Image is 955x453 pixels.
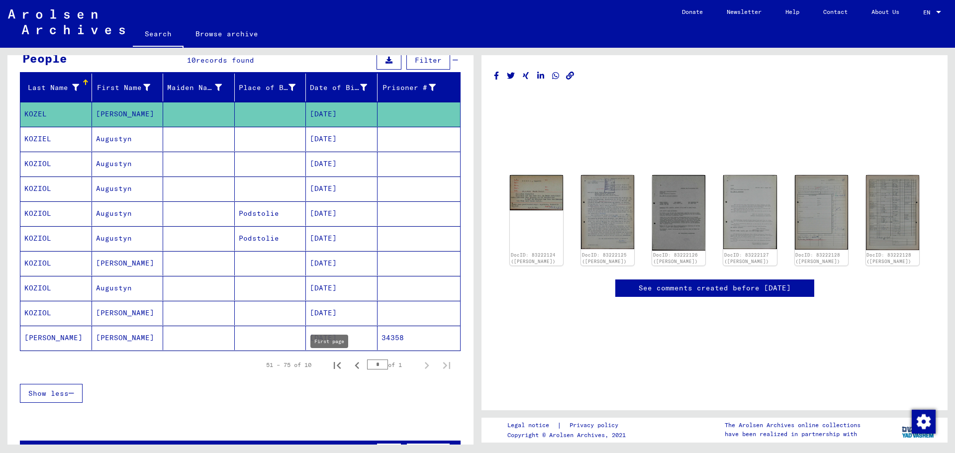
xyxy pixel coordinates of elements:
img: Arolsen_neg.svg [8,9,125,34]
button: First page [327,355,347,375]
mat-cell: Augustyn [92,201,164,226]
img: 002.jpg [866,175,919,250]
a: Legal notice [507,420,557,431]
a: DocID: 83222124 ([PERSON_NAME]) [511,252,556,265]
mat-cell: [DATE] [306,177,378,201]
a: Search [133,22,184,48]
div: Last Name [24,80,92,95]
div: Place of Birth [239,80,308,95]
mat-cell: [PERSON_NAME] [92,251,164,275]
a: See comments created before [DATE] [639,283,791,293]
mat-cell: [PERSON_NAME] [20,326,92,350]
mat-cell: [DATE] [306,251,378,275]
button: Share on Facebook [491,70,502,82]
div: Maiden Name [167,80,234,95]
div: Place of Birth [239,83,296,93]
mat-header-cell: Maiden Name [163,74,235,101]
img: 001.jpg [581,175,634,249]
mat-cell: [DATE] [306,127,378,151]
div: Prisoner # [382,83,436,93]
button: Share on Xing [521,70,531,82]
mat-cell: Podstolie [235,226,306,251]
mat-cell: KOZIOL [20,201,92,226]
mat-cell: KOZIOL [20,251,92,275]
div: Maiden Name [167,83,222,93]
mat-cell: [DATE] [306,276,378,300]
img: yv_logo.png [900,417,937,442]
a: DocID: 83222127 ([PERSON_NAME]) [724,252,769,265]
button: Share on WhatsApp [551,70,561,82]
mat-cell: KOZEL [20,102,92,126]
mat-cell: [DATE] [306,326,378,350]
span: records found [196,56,254,65]
mat-cell: [PERSON_NAME] [92,326,164,350]
mat-cell: Augustyn [92,226,164,251]
button: Filter [406,51,450,70]
p: Copyright © Arolsen Archives, 2021 [507,431,630,440]
mat-cell: Augustyn [92,152,164,176]
div: 51 – 75 of 10 [266,361,311,369]
span: 10 [187,56,196,65]
button: Copy link [565,70,575,82]
button: Next page [417,355,437,375]
button: Share on Twitter [506,70,516,82]
mat-cell: [DATE] [306,301,378,325]
a: Browse archive [184,22,270,46]
img: 001.jpg [723,175,776,249]
mat-cell: Podstolie [235,201,306,226]
mat-cell: Augustyn [92,177,164,201]
mat-header-cell: Last Name [20,74,92,101]
mat-cell: [DATE] [306,201,378,226]
p: have been realized in partnership with [725,430,860,439]
button: Previous page [347,355,367,375]
div: Date of Birth [310,80,380,95]
mat-header-cell: Date of Birth [306,74,378,101]
mat-cell: 34358 [378,326,461,350]
img: Change consent [912,410,936,434]
p: The Arolsen Archives online collections [725,421,860,430]
a: DocID: 83222128 ([PERSON_NAME]) [866,252,911,265]
div: Date of Birth [310,83,367,93]
div: Change consent [911,409,935,433]
div: First Name [96,83,151,93]
mat-cell: Augustyn [92,276,164,300]
div: People [22,49,67,67]
div: of 1 [367,360,417,369]
mat-cell: KOZIOL [20,152,92,176]
mat-cell: [DATE] [306,226,378,251]
mat-cell: KOZIOL [20,226,92,251]
img: 001.jpg [795,175,848,250]
mat-cell: [DATE] [306,152,378,176]
mat-cell: KOZIEL [20,127,92,151]
button: Last page [437,355,457,375]
mat-header-cell: First Name [92,74,164,101]
div: | [507,420,630,431]
div: First Name [96,80,163,95]
mat-cell: [PERSON_NAME] [92,301,164,325]
button: Share on LinkedIn [536,70,546,82]
a: Privacy policy [562,420,630,431]
img: 001.jpg [652,175,705,251]
a: DocID: 83222128 ([PERSON_NAME]) [795,252,840,265]
div: Prisoner # [382,80,449,95]
button: Show less [20,384,83,403]
img: 001.jpg [510,175,563,210]
mat-cell: Augustyn [92,127,164,151]
a: DocID: 83222125 ([PERSON_NAME]) [582,252,627,265]
mat-cell: [PERSON_NAME] [92,102,164,126]
mat-cell: KOZIOL [20,276,92,300]
mat-cell: KOZIOL [20,177,92,201]
a: DocID: 83222126 ([PERSON_NAME]) [653,252,698,265]
span: EN [923,9,934,16]
mat-cell: [DATE] [306,102,378,126]
span: Show less [28,389,69,398]
mat-header-cell: Prisoner # [378,74,461,101]
div: Last Name [24,83,79,93]
span: Filter [415,56,442,65]
mat-cell: KOZIOL [20,301,92,325]
mat-header-cell: Place of Birth [235,74,306,101]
